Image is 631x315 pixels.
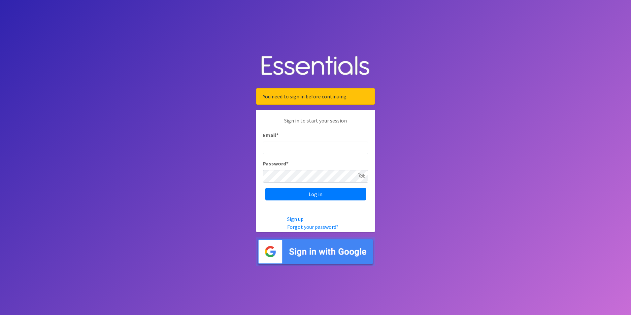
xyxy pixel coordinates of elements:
[287,216,304,222] a: Sign up
[256,88,375,105] div: You need to sign in before continuing.
[263,159,288,167] label: Password
[276,132,279,138] abbr: required
[256,237,375,266] img: Sign in with Google
[265,188,366,200] input: Log in
[263,131,279,139] label: Email
[263,117,368,131] p: Sign in to start your session
[286,160,288,167] abbr: required
[256,49,375,83] img: Human Essentials
[287,224,339,230] a: Forgot your password?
